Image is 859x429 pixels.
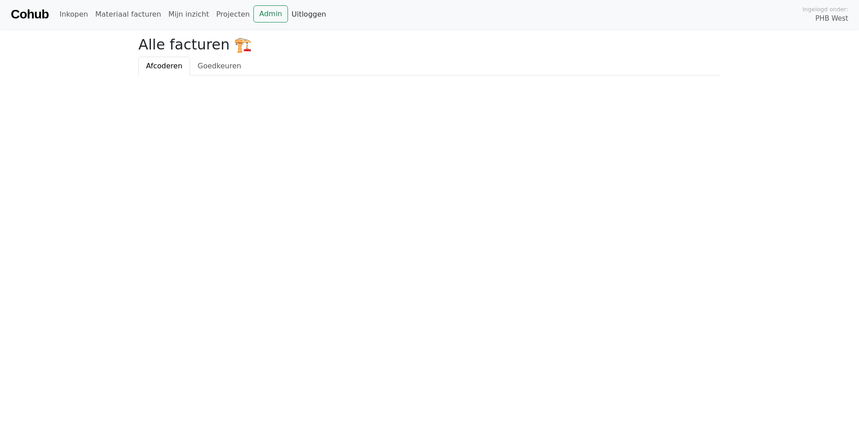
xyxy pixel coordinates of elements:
a: Projecten [213,5,253,23]
span: Afcoderen [146,62,182,70]
span: Goedkeuren [198,62,241,70]
a: Goedkeuren [190,57,249,76]
a: Materiaal facturen [92,5,165,23]
a: Uitloggen [288,5,330,23]
a: Admin [253,5,288,22]
span: PHB West [815,13,848,24]
a: Mijn inzicht [165,5,213,23]
a: Inkopen [56,5,91,23]
h2: Alle facturen 🏗️ [138,36,721,53]
a: Afcoderen [138,57,190,76]
span: Ingelogd onder: [802,5,848,13]
a: Cohub [11,4,49,25]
